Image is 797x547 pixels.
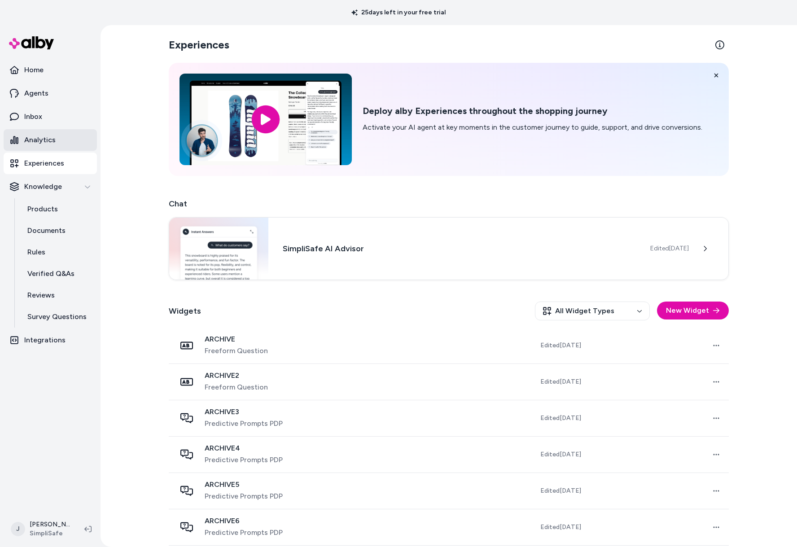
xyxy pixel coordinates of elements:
span: Edited [DATE] [540,414,581,423]
span: SimpliSafe [30,529,70,538]
span: Freeform Question [205,346,268,356]
p: Survey Questions [27,311,87,322]
p: Integrations [24,335,66,346]
p: [PERSON_NAME] [30,520,70,529]
p: Rules [27,247,45,258]
span: Edited [DATE] [540,450,581,459]
span: ARCHIVE6 [205,516,283,525]
span: ARCHIVE4 [205,444,283,453]
p: Products [27,204,58,214]
button: Knowledge [4,176,97,197]
span: Predictive Prompts PDP [205,491,283,502]
span: Edited [DATE] [540,486,581,495]
a: Home [4,59,97,81]
span: Edited [DATE] [540,377,581,386]
a: Analytics [4,129,97,151]
h3: SimpliSafe AI Advisor [283,242,636,255]
p: Experiences [24,158,64,169]
a: Agents [4,83,97,104]
span: ARCHIVE5 [205,480,283,489]
span: Predictive Prompts PDP [205,455,283,465]
button: All Widget Types [535,302,650,320]
h2: Deploy alby Experiences throughout the shopping journey [363,105,702,117]
img: Chat widget [169,218,268,280]
span: ARCHIVE3 [205,407,283,416]
a: Products [18,198,97,220]
a: Chat widgetSimpliSafe AI AdvisorEdited[DATE] [169,217,729,280]
span: Freeform Question [205,382,268,393]
span: Predictive Prompts PDP [205,527,283,538]
a: Verified Q&As [18,263,97,284]
a: Integrations [4,329,97,351]
p: Reviews [27,290,55,301]
h2: Widgets [169,305,201,317]
span: ARCHIVE [205,335,268,344]
p: 25 days left in your free trial [346,8,451,17]
p: Analytics [24,135,56,145]
span: J [11,522,25,536]
span: ARCHIVE2 [205,371,268,380]
a: Experiences [4,153,97,174]
a: Survey Questions [18,306,97,328]
span: Predictive Prompts PDP [205,418,283,429]
span: Edited [DATE] [540,523,581,532]
a: Rules [18,241,97,263]
p: Knowledge [24,181,62,192]
p: Agents [24,88,48,99]
a: Inbox [4,106,97,127]
h2: Chat [169,197,729,210]
a: Documents [18,220,97,241]
h2: Experiences [169,38,229,52]
p: Documents [27,225,66,236]
p: Inbox [24,111,42,122]
span: Edited [DATE] [540,341,581,350]
span: Edited [DATE] [650,244,689,253]
img: alby Logo [9,36,54,49]
p: Activate your AI agent at key moments in the customer journey to guide, support, and drive conver... [363,122,702,133]
a: Reviews [18,284,97,306]
button: J[PERSON_NAME]SimpliSafe [5,515,77,543]
p: Home [24,65,44,75]
p: Verified Q&As [27,268,74,279]
button: New Widget [657,302,729,319]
